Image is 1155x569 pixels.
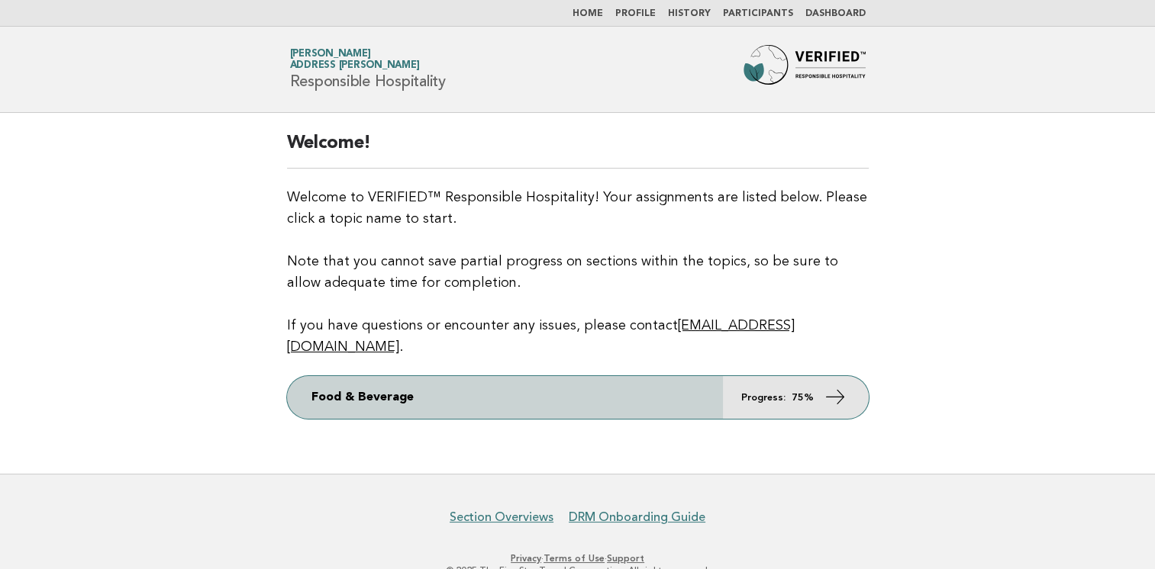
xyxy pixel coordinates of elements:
a: [PERSON_NAME]Address [PERSON_NAME] [290,49,420,70]
a: Profile [615,9,656,18]
a: Support [607,553,644,564]
a: Home [573,9,603,18]
a: Section Overviews [450,510,553,525]
p: · · [111,552,1045,564]
strong: 75% [792,393,814,403]
a: DRM Onboarding Guide [569,510,705,525]
a: Food & Beverage Progress: 75% [287,376,869,419]
a: History [668,9,711,18]
img: Forbes Travel Guide [744,45,866,94]
p: Welcome to VERIFIED™ Responsible Hospitality! Your assignments are listed below. Please click a t... [287,187,869,358]
a: Dashboard [805,9,866,18]
a: Privacy [511,553,541,564]
a: Terms of Use [544,553,605,564]
em: Progress: [741,393,786,403]
h2: Welcome! [287,131,869,169]
h1: Responsible Hospitality [290,50,446,89]
span: Address [PERSON_NAME] [290,61,420,71]
a: Participants [723,9,793,18]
